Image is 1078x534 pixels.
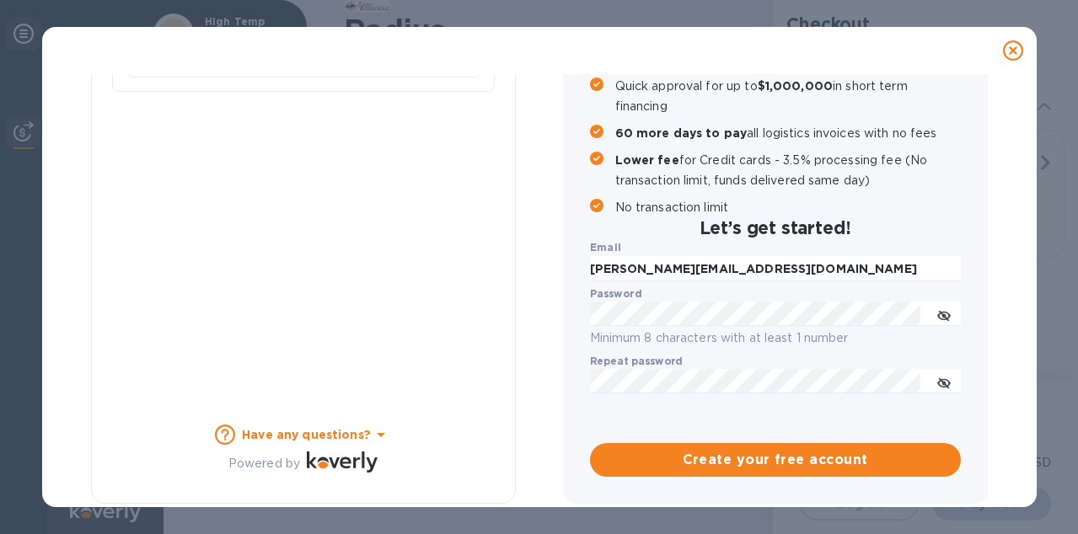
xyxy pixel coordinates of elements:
button: toggle password visibility [927,365,961,398]
label: Password [590,289,641,299]
p: all logistics invoices with no fees [615,123,961,143]
button: Create your free account [590,443,961,477]
p: Quick approval for up to in short term financing [615,76,961,116]
b: Have any questions? [242,428,371,441]
p: for Credit cards - 3.5% processing fee (No transaction limit, funds delivered same day) [615,150,961,190]
h2: Let’s get started! [590,217,961,238]
label: Repeat password [590,356,683,366]
b: Lower fee [615,153,679,167]
b: $1,000,000 [758,79,833,93]
button: toggle password visibility [927,297,961,331]
p: No transaction limit [615,197,961,217]
input: Enter email address [590,256,961,281]
p: Minimum 8 characters with at least 1 number [590,328,961,348]
b: Email [590,241,622,254]
b: 60 more days to pay [615,126,748,140]
span: Create your free account [603,450,947,470]
p: Powered by [228,455,300,473]
img: Logo [307,451,378,472]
